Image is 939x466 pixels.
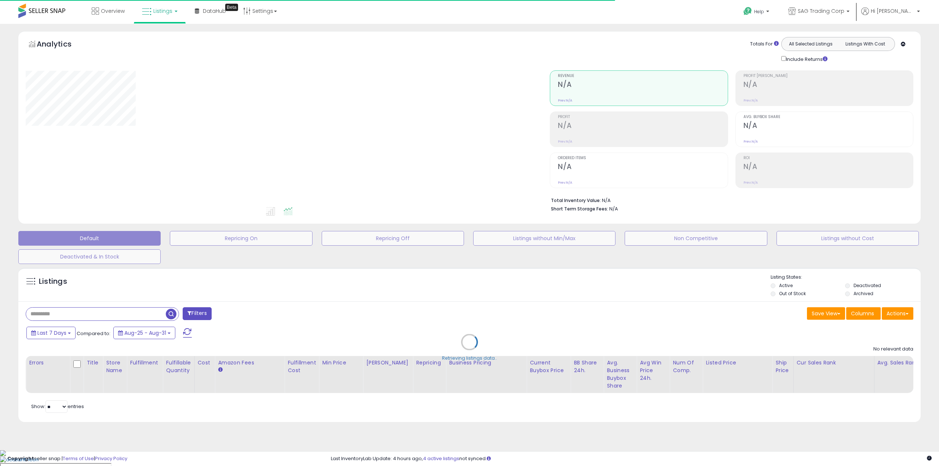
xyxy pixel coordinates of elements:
button: Repricing Off [322,231,464,246]
span: ROI [743,156,913,160]
span: Hi [PERSON_NAME] [871,7,915,15]
small: Prev: N/A [743,139,758,144]
button: Listings without Cost [777,231,919,246]
span: Help [754,8,764,15]
button: Deactivated & In Stock [18,249,161,264]
span: DataHub [203,7,226,15]
b: Short Term Storage Fees: [551,206,608,212]
div: Include Returns [776,55,836,63]
small: Prev: N/A [743,98,758,103]
h2: N/A [743,80,913,90]
span: SAG Trading Corp [798,7,844,15]
button: All Selected Listings [783,39,838,49]
h2: N/A [743,121,913,131]
h5: Analytics [37,39,86,51]
span: Avg. Buybox Share [743,115,913,119]
button: Listings without Min/Max [473,231,615,246]
h2: N/A [558,162,727,172]
small: Prev: N/A [558,139,572,144]
span: Profit [558,115,727,119]
button: Listings With Cost [838,39,892,49]
small: Prev: N/A [558,180,572,185]
div: Totals For [750,41,779,48]
b: Total Inventory Value: [551,197,601,203]
small: Prev: N/A [743,180,758,185]
div: Tooltip anchor [225,4,238,11]
button: Non Competitive [625,231,767,246]
button: Default [18,231,161,246]
span: Listings [153,7,172,15]
span: Ordered Items [558,156,727,160]
span: Revenue [558,74,727,78]
span: Profit [PERSON_NAME] [743,74,913,78]
h2: N/A [558,121,727,131]
a: Help [738,1,777,24]
span: N/A [609,205,618,212]
h2: N/A [558,80,727,90]
a: Hi [PERSON_NAME] [861,7,920,24]
button: Repricing On [170,231,312,246]
div: Retrieving listings data.. [442,355,497,362]
small: Prev: N/A [558,98,572,103]
h2: N/A [743,162,913,172]
i: Get Help [743,7,752,16]
span: Overview [101,7,125,15]
li: N/A [551,195,908,204]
